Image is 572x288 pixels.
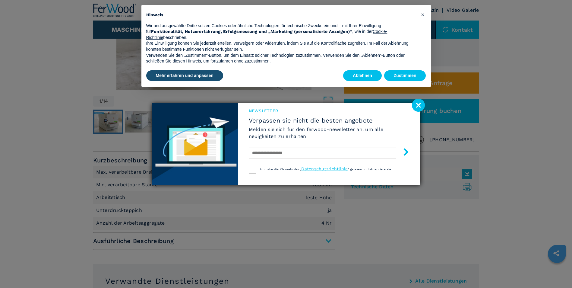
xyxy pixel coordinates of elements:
strong: Funktionalität, Nutzererfahrung, Erfolgsmessung und „Marketing (personalisierte Anzeigen)“ [151,29,352,34]
img: Newsletter image [152,103,238,185]
span: Newsletter [249,108,410,114]
p: Verwenden Sie den „Zustimmen“-Button, um dem Einsatz solcher Technologien zuzustimmen. Verwenden ... [146,53,416,64]
span: Verpassen sie nicht die besten angebote [249,117,410,124]
span: Ich habe die Klauseln der „ [260,168,302,171]
button: Mehr erfahren und anpassen [146,70,223,81]
button: Zustimmen [384,70,426,81]
span: × [421,11,425,18]
a: Datenschutzrichtlinie [301,166,348,171]
button: Ablehnen [343,70,382,81]
span: “ gelesen und akzeptiere sie. [348,168,392,171]
h2: Hinweis [146,12,416,18]
p: Wir und ausgewählte Dritte setzen Cookies oder ähnliche Technologien für technische Zwecke ein un... [146,23,416,41]
h6: Melden sie sich für den ferwood-newsletter an, um alle neuigkeiten zu erhalten [249,126,410,140]
p: Ihre Einwilligung können Sie jederzeit erteilen, verweigern oder widerrufen, indem Sie auf die Ko... [146,40,416,52]
button: submit-button [396,146,410,160]
button: Schließen Sie diesen Hinweis [418,10,428,19]
a: Cookie-Richtlinie [146,29,387,40]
